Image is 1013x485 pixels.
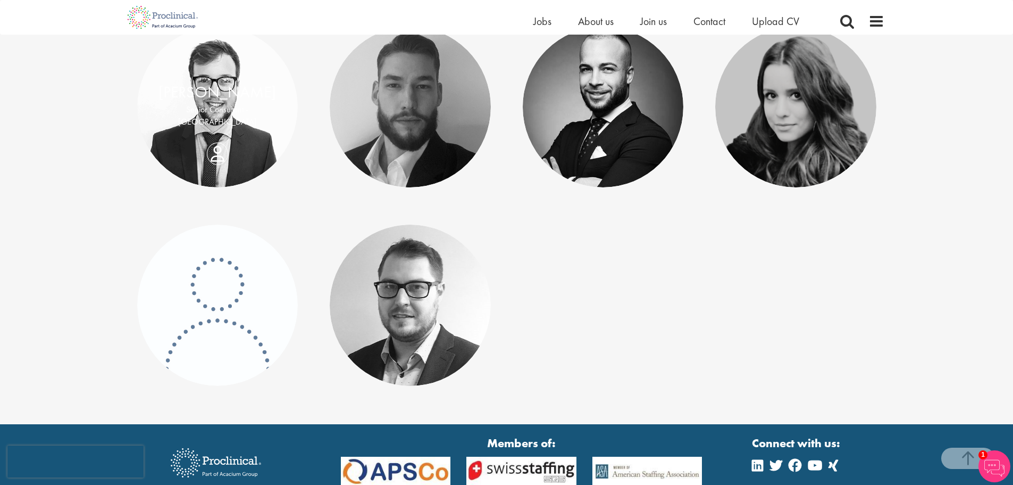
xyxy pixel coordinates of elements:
img: Proclinical Recruitment [163,441,269,485]
strong: Members of: [341,435,702,451]
a: Jobs [533,14,551,28]
a: Join us [640,14,667,28]
a: Contact [693,14,725,28]
strong: Connect with us: [752,435,842,451]
span: 1 [978,450,987,459]
img: Chatbot [978,450,1010,482]
a: Upload CV [752,14,799,28]
a: About us [578,14,614,28]
iframe: reCAPTCHA [7,446,144,478]
p: Senior Consultant - [GEOGRAPHIC_DATA] [148,103,288,128]
a: [PERSON_NAME] [158,82,276,102]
